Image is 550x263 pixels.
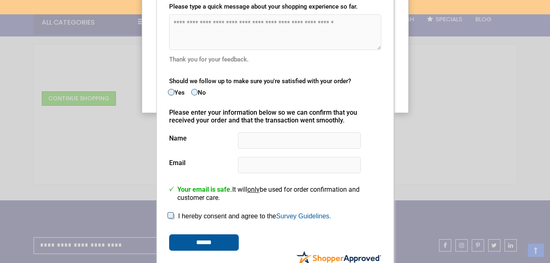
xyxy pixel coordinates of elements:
[169,89,185,96] label: Yes
[177,186,232,193] span: Your email is safe.
[192,89,206,96] label: No
[169,153,381,177] div: Email
[169,56,381,63] div: Thank you for your feedback.
[169,128,381,149] div: Name
[178,213,331,220] label: I hereby consent and agree to the
[169,109,381,124] div: Please enter your information below so we can confirm that you received your order and that the t...
[169,181,381,202] p: It will be used for order confirmation and customer care.
[247,186,260,193] u: only
[192,89,198,95] input: No
[276,213,331,220] a: Survey Guidelines.
[169,3,381,10] div: Please type a quick message about your shopping experience so far.
[169,77,381,85] div: Should we follow up to make sure you're satisfied with your order?
[169,89,174,95] input: Yes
